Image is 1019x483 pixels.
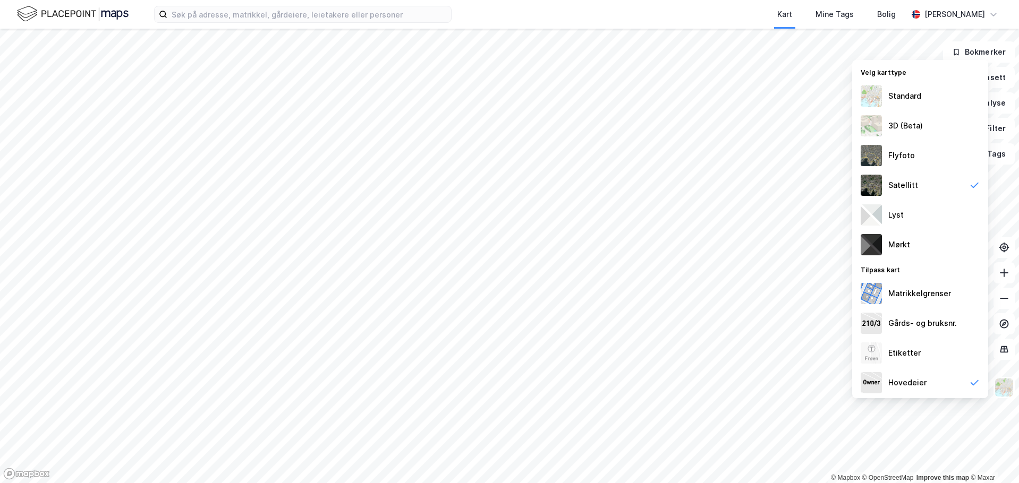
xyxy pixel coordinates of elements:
div: Bolig [877,8,896,21]
img: cadastreBorders.cfe08de4b5ddd52a10de.jpeg [861,283,882,304]
a: OpenStreetMap [862,474,914,481]
div: Gårds- og bruksnr. [888,317,957,330]
button: Tags [965,143,1015,165]
div: Mine Tags [816,8,854,21]
button: Filter [964,118,1015,139]
div: Matrikkelgrenser [888,287,951,300]
div: Flyfoto [888,149,915,162]
div: Mørkt [888,238,910,251]
img: cadastreKeys.547ab17ec502f5a4ef2b.jpeg [861,313,882,334]
div: Kart [777,8,792,21]
a: Mapbox homepage [3,468,50,480]
div: Lyst [888,209,904,221]
input: Søk på adresse, matrikkel, gårdeiere, leietakere eller personer [167,6,451,22]
div: Tilpass kart [852,260,988,279]
a: Improve this map [916,474,969,481]
div: Satellitt [888,179,918,192]
img: Z [861,115,882,136]
img: Z [861,145,882,166]
img: Z [994,377,1014,398]
div: Hovedeier [888,376,927,389]
div: Velg karttype [852,62,988,81]
img: logo.f888ab2527a4732fd821a326f86c7f29.svg [17,5,129,23]
img: Z [861,85,882,107]
img: luj3wr1y2y3+OchiMxRmMxRlscgabnMEmZ7DJGWxyBpucwSZnsMkZbHIGm5zBJmewyRlscgabnMEmZ7DJGWxyBpucwSZnsMkZ... [861,204,882,226]
img: 9k= [861,175,882,196]
img: nCdM7BzjoCAAAAAElFTkSuQmCC [861,234,882,255]
iframe: Chat Widget [966,432,1019,483]
div: [PERSON_NAME] [924,8,985,21]
div: Standard [888,90,921,102]
button: Bokmerker [943,41,1015,63]
a: Mapbox [831,474,860,481]
img: majorOwner.b5e170eddb5c04bfeeff.jpeg [861,372,882,393]
div: Etiketter [888,347,921,359]
div: 3D (Beta) [888,119,923,132]
img: Z [861,342,882,364]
